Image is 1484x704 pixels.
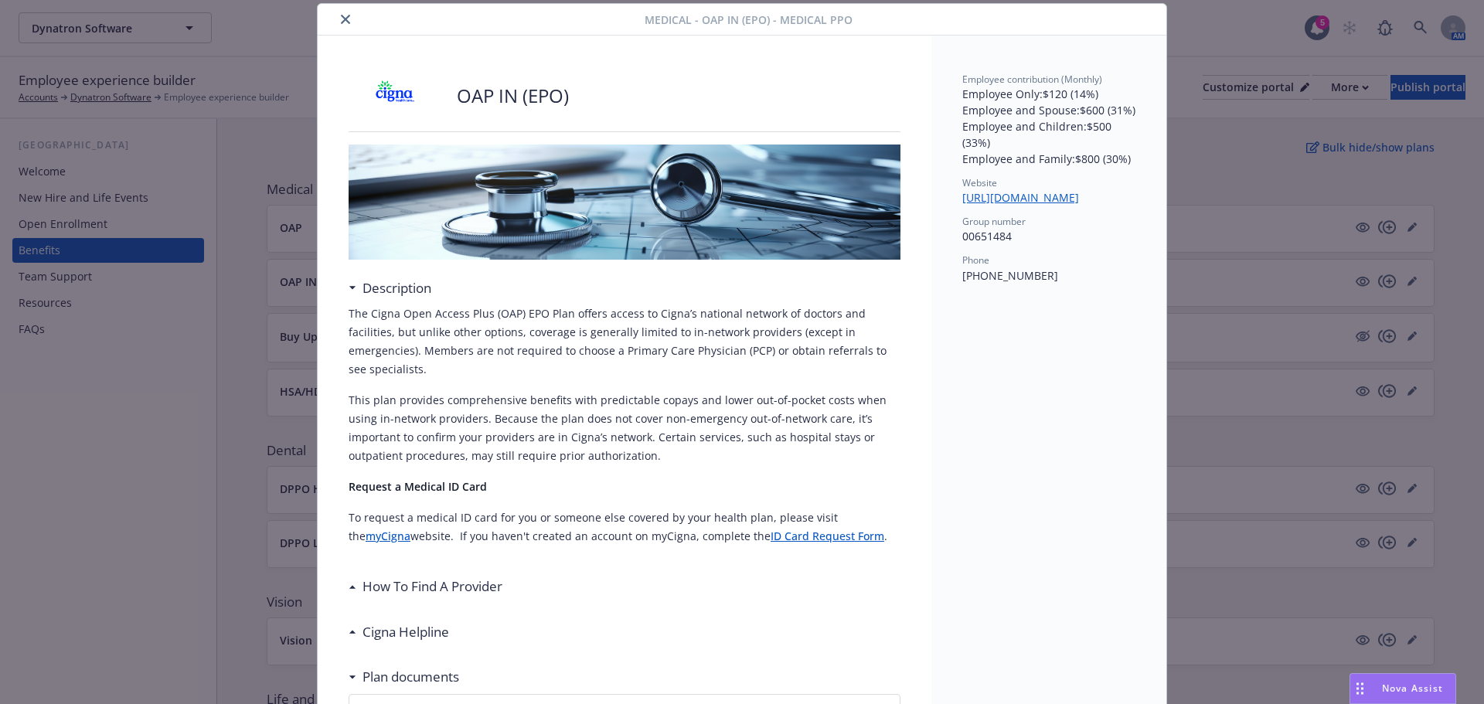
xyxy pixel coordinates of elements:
div: How To Find A Provider [349,576,502,597]
h3: Description [362,278,431,298]
span: Phone [962,253,989,267]
p: The Cigna Open Access Plus (OAP) EPO Plan offers access to Cigna’s national network of doctors an... [349,304,900,379]
div: Cigna Helpline [349,622,449,642]
div: Plan documents [349,667,459,687]
a: ID Card Request Form [771,529,884,543]
p: This plan provides comprehensive benefits with predictable copays and lower out-of-pocket costs w... [349,391,900,465]
a: myCigna [366,529,410,543]
button: Nova Assist [1350,673,1456,704]
p: To request a medical ID card for you or someone else covered by your health plan, please visit th... [349,508,900,546]
h3: Plan documents [362,667,459,687]
span: Employee contribution (Monthly) [962,73,1102,86]
p: Employee and Spouse : $600 (31%) [962,102,1135,118]
img: banner [349,145,900,260]
p: 00651484 [962,228,1135,244]
strong: Request a Medical ID Card [349,479,487,494]
p: Employee and Family : $800 (30%) [962,151,1135,167]
div: Description [349,278,431,298]
p: OAP IN (EPO) [457,83,569,109]
h3: Cigna Helpline [362,622,449,642]
h3: How To Find A Provider [362,576,502,597]
a: [URL][DOMAIN_NAME] [962,190,1091,205]
p: Employee Only : $120 (14%) [962,86,1135,102]
img: CIGNA [349,73,441,119]
span: Website [962,176,997,189]
div: Drag to move [1350,674,1370,703]
span: Nova Assist [1382,682,1443,695]
p: [PHONE_NUMBER] [962,267,1135,284]
button: close [336,10,355,29]
p: Employee and Children : $500 (33%) [962,118,1135,151]
span: Group number [962,215,1026,228]
span: Medical - OAP IN (EPO) - Medical PPO [645,12,853,28]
